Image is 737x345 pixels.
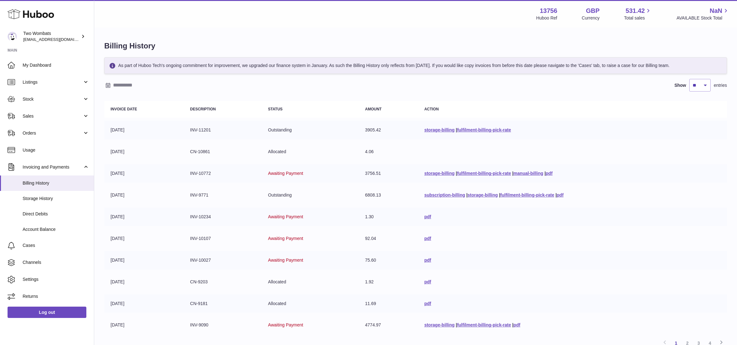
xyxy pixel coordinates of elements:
[23,180,89,186] span: Billing History
[23,79,83,85] span: Listings
[359,316,418,334] td: 4774.97
[545,171,546,176] span: |
[104,142,184,161] td: [DATE]
[359,294,418,313] td: 11.69
[676,15,729,21] span: AVAILABLE Stock Total
[268,149,286,154] span: Allocated
[555,192,557,198] span: |
[457,322,511,327] a: fulfilment-billing-pick-rate
[8,307,86,318] a: Log out
[184,208,262,226] td: INV-10234
[184,273,262,291] td: CN-9203
[546,171,553,176] a: pdf
[23,37,92,42] span: [EMAIL_ADDRESS][DOMAIN_NAME]
[184,164,262,183] td: INV-10772
[104,229,184,248] td: [DATE]
[424,192,465,198] a: subscription-billing
[714,82,727,88] span: entries
[513,171,543,176] a: manual-billing
[184,142,262,161] td: CN-10861
[456,171,457,176] span: |
[676,7,729,21] a: NaN AVAILABLE Stock Total
[424,279,431,284] a: pdf
[424,107,439,111] strong: Action
[104,186,184,204] td: [DATE]
[513,322,520,327] a: pdf
[424,301,431,306] a: pdf
[710,7,722,15] span: NaN
[586,7,599,15] strong: GBP
[466,192,468,198] span: |
[424,236,431,241] a: pdf
[540,7,557,15] strong: 13756
[111,107,137,111] strong: Invoice Date
[675,82,686,88] label: Show
[424,171,454,176] a: storage-billing
[359,208,418,226] td: 1.30
[268,301,286,306] span: Allocated
[104,294,184,313] td: [DATE]
[268,171,303,176] span: Awaiting Payment
[23,259,89,265] span: Channels
[359,273,418,291] td: 1.92
[268,127,292,132] span: Outstanding
[104,316,184,334] td: [DATE]
[8,32,17,41] img: cormac@twowombats.com
[359,229,418,248] td: 92.04
[424,127,454,132] a: storage-billing
[104,273,184,291] td: [DATE]
[624,7,652,21] a: 531.42 Total sales
[104,121,184,139] td: [DATE]
[456,127,457,132] span: |
[557,192,564,198] a: pdf
[536,15,557,21] div: Huboo Ref
[268,214,303,219] span: Awaiting Payment
[512,171,513,176] span: |
[268,192,292,198] span: Outstanding
[184,316,262,334] td: INV-9090
[268,279,286,284] span: Allocated
[104,251,184,270] td: [DATE]
[626,7,645,15] span: 531.42
[104,208,184,226] td: [DATE]
[23,293,89,299] span: Returns
[23,226,89,232] span: Account Balance
[359,121,418,139] td: 3905.42
[23,96,83,102] span: Stock
[190,107,216,111] strong: Description
[184,121,262,139] td: INV-11201
[23,196,89,202] span: Storage History
[457,171,511,176] a: fulfilment-billing-pick-rate
[359,142,418,161] td: 4.06
[104,164,184,183] td: [DATE]
[365,107,382,111] strong: Amount
[468,192,498,198] a: storage-billing
[23,242,89,248] span: Cases
[23,62,89,68] span: My Dashboard
[268,322,303,327] span: Awaiting Payment
[512,322,513,327] span: |
[456,322,457,327] span: |
[359,251,418,270] td: 75.60
[359,164,418,183] td: 3756.51
[359,186,418,204] td: 6808.13
[268,236,303,241] span: Awaiting Payment
[268,107,283,111] strong: Status
[23,113,83,119] span: Sales
[424,258,431,263] a: pdf
[184,186,262,204] td: INV-9771
[23,31,80,42] div: Two Wombats
[23,147,89,153] span: Usage
[457,127,511,132] a: fulfilment-billing-pick-rate
[268,258,303,263] span: Awaiting Payment
[499,192,500,198] span: |
[500,192,554,198] a: fulfilment-billing-pick-rate
[23,164,83,170] span: Invoicing and Payments
[424,322,454,327] a: storage-billing
[184,251,262,270] td: INV-10027
[424,214,431,219] a: pdf
[104,41,727,51] h1: Billing History
[23,130,83,136] span: Orders
[104,57,727,74] div: As part of Huboo Tech's ongoing commitment for improvement, we upgraded our finance system in Jan...
[23,276,89,282] span: Settings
